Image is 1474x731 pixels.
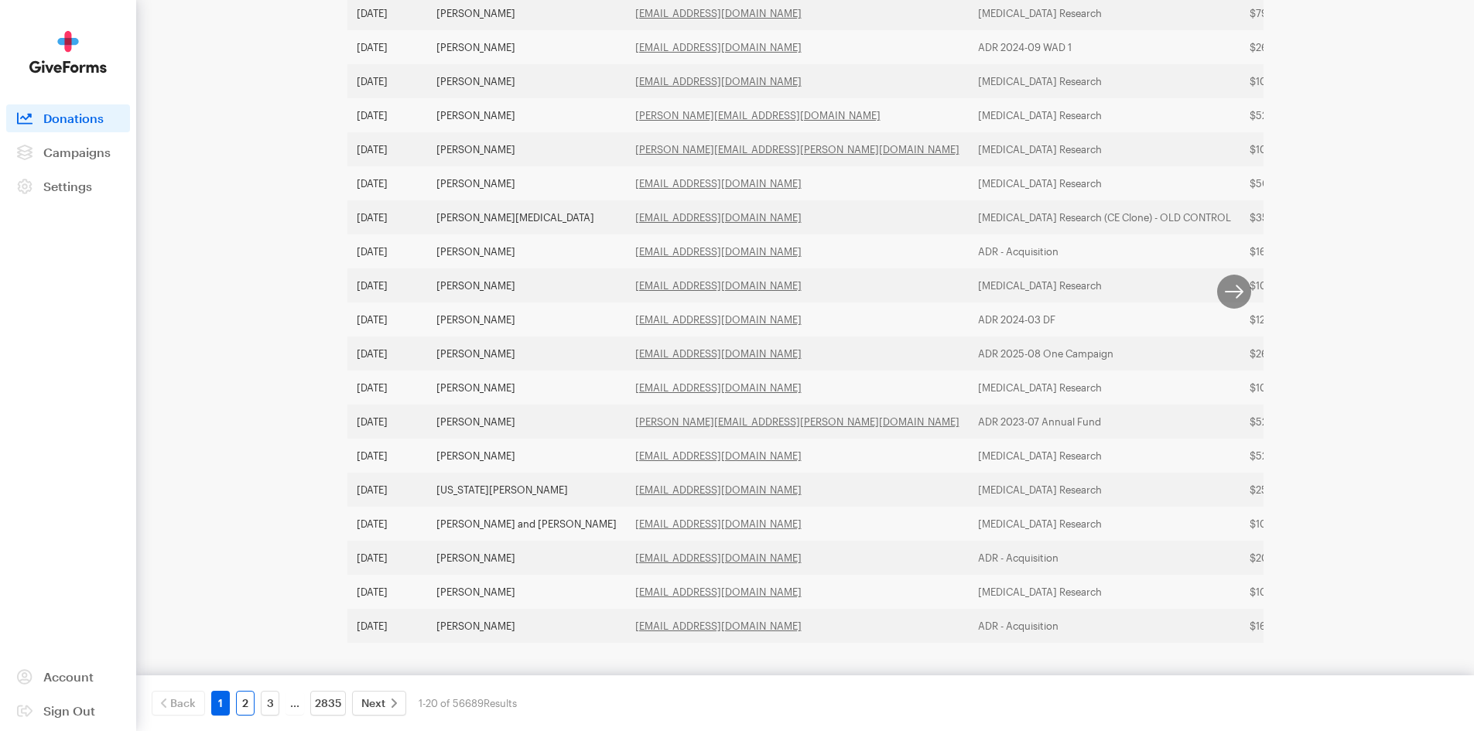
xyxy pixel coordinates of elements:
td: [MEDICAL_DATA] Research [969,371,1240,405]
a: Campaigns [6,138,130,166]
td: $20.00 [1240,541,1366,575]
td: [MEDICAL_DATA] Research [969,507,1240,541]
a: Next [352,691,406,716]
td: [PERSON_NAME] [427,268,626,302]
td: [PERSON_NAME] [427,132,626,166]
td: [MEDICAL_DATA] Research [969,64,1240,98]
td: [DATE] [347,575,427,609]
td: [PERSON_NAME] [427,302,626,336]
td: [DATE] [347,609,427,643]
span: Account [43,669,94,684]
a: [EMAIL_ADDRESS][DOMAIN_NAME] [635,177,802,190]
a: [EMAIL_ADDRESS][DOMAIN_NAME] [635,518,802,530]
td: [MEDICAL_DATA] Research [969,575,1240,609]
td: [PERSON_NAME] [427,234,626,268]
td: [DATE] [347,166,427,200]
td: [DATE] [347,30,427,64]
td: [PERSON_NAME][MEDICAL_DATA] [427,200,626,234]
td: $12.92 [1240,302,1366,336]
a: Account [6,663,130,691]
td: ADR 2024-09 WAD 1 [969,30,1240,64]
td: [PERSON_NAME] [427,336,626,371]
td: [PERSON_NAME] [427,98,626,132]
td: $26.58 [1240,336,1366,371]
td: ADR 2025-08 One Campaign [969,336,1240,371]
td: ADR 2024-03 DF [969,302,1240,336]
td: [DATE] [347,200,427,234]
td: [DATE] [347,371,427,405]
td: ADR - Acquisition [969,541,1240,575]
a: [EMAIL_ADDRESS][DOMAIN_NAME] [635,483,802,496]
a: [EMAIL_ADDRESS][DOMAIN_NAME] [635,620,802,632]
span: Results [484,697,517,709]
td: [DATE] [347,336,427,371]
td: $52.84 [1240,405,1366,439]
td: $16.07 [1240,609,1366,643]
td: [DATE] [347,234,427,268]
td: $50.00 [1240,166,1366,200]
a: [PERSON_NAME][EMAIL_ADDRESS][DOMAIN_NAME] [635,109,881,121]
div: 1-20 of 56689 [419,691,517,716]
a: [EMAIL_ADDRESS][DOMAIN_NAME] [635,586,802,598]
td: $10.82 [1240,371,1366,405]
td: [MEDICAL_DATA] Research [969,132,1240,166]
a: [EMAIL_ADDRESS][DOMAIN_NAME] [635,75,802,87]
a: 2835 [310,691,346,716]
a: [PERSON_NAME][EMAIL_ADDRESS][PERSON_NAME][DOMAIN_NAME] [635,143,959,155]
a: 2 [236,691,255,716]
td: $35.00 [1240,200,1366,234]
td: [DATE] [347,507,427,541]
img: GiveForms [29,31,107,73]
td: [MEDICAL_DATA] Research (CE Clone) - OLD CONTROL [969,200,1240,234]
td: $52.84 [1240,98,1366,132]
td: $16.07 [1240,234,1366,268]
td: [DATE] [347,473,427,507]
a: [EMAIL_ADDRESS][DOMAIN_NAME] [635,552,802,564]
a: Sign Out [6,697,130,725]
td: [DATE] [347,64,427,98]
a: [EMAIL_ADDRESS][DOMAIN_NAME] [635,211,802,224]
td: [PERSON_NAME] [427,405,626,439]
td: [PERSON_NAME] [427,371,626,405]
span: Next [361,694,385,712]
td: ADR - Acquisition [969,609,1240,643]
a: [EMAIL_ADDRESS][DOMAIN_NAME] [635,279,802,292]
a: [EMAIL_ADDRESS][DOMAIN_NAME] [635,381,802,394]
td: ADR 2023-07 Annual Fund [969,405,1240,439]
td: [PERSON_NAME] and [PERSON_NAME] [427,507,626,541]
td: ADR - Acquisition [969,234,1240,268]
td: [MEDICAL_DATA] Research [969,166,1240,200]
td: [DATE] [347,541,427,575]
td: [PERSON_NAME] [427,439,626,473]
td: [DATE] [347,405,427,439]
td: [MEDICAL_DATA] Research [969,473,1240,507]
a: 3 [261,691,279,716]
a: [EMAIL_ADDRESS][DOMAIN_NAME] [635,449,802,462]
td: $52.84 [1240,439,1366,473]
a: [PERSON_NAME][EMAIL_ADDRESS][PERSON_NAME][DOMAIN_NAME] [635,415,959,428]
td: [PERSON_NAME] [427,541,626,575]
td: [DATE] [347,439,427,473]
span: Donations [43,111,104,125]
a: [EMAIL_ADDRESS][DOMAIN_NAME] [635,347,802,360]
a: [EMAIL_ADDRESS][DOMAIN_NAME] [635,41,802,53]
a: Donations [6,104,130,132]
a: [EMAIL_ADDRESS][DOMAIN_NAME] [635,7,802,19]
td: [PERSON_NAME] [427,166,626,200]
td: [DATE] [347,268,427,302]
td: [PERSON_NAME] [427,609,626,643]
td: $25.00 [1240,473,1366,507]
td: [PERSON_NAME] [427,64,626,98]
td: [MEDICAL_DATA] Research [969,439,1240,473]
td: [PERSON_NAME] [427,30,626,64]
td: [MEDICAL_DATA] Research [969,268,1240,302]
a: [EMAIL_ADDRESS][DOMAIN_NAME] [635,313,802,326]
td: [PERSON_NAME] [427,575,626,609]
td: [DATE] [347,98,427,132]
td: $100.00 [1240,268,1366,302]
a: Settings [6,173,130,200]
span: Sign Out [43,703,95,718]
td: $100.00 [1240,507,1366,541]
a: [EMAIL_ADDRESS][DOMAIN_NAME] [635,245,802,258]
td: [DATE] [347,302,427,336]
